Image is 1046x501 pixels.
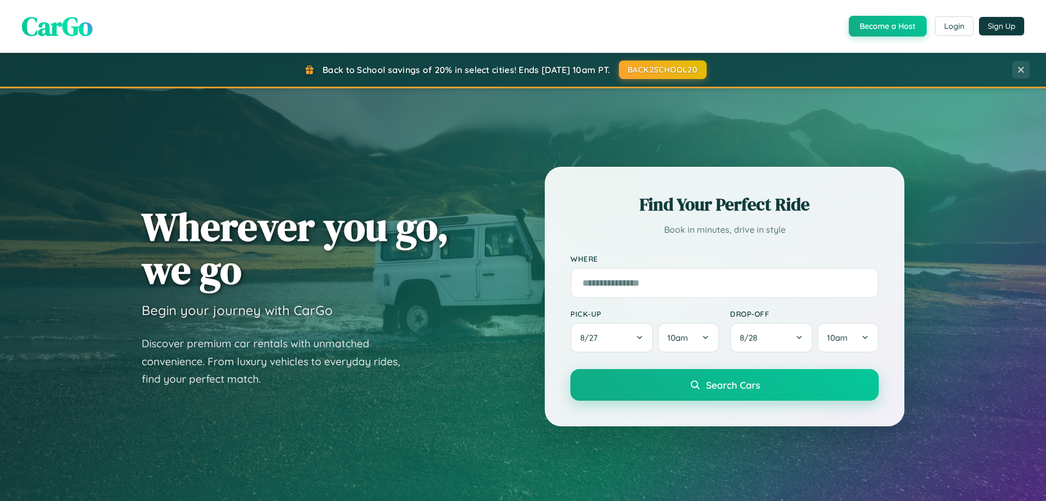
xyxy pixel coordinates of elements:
h1: Wherever you go, we go [142,205,449,291]
button: Sign Up [979,17,1024,35]
button: 10am [658,323,719,353]
span: 10am [667,333,688,343]
button: 8/28 [730,323,813,353]
button: Search Cars [570,369,879,401]
button: 10am [817,323,879,353]
span: Back to School savings of 20% in select cities! Ends [DATE] 10am PT. [323,64,610,75]
span: 8 / 28 [740,333,763,343]
button: Become a Host [849,16,927,37]
button: 8/27 [570,323,653,353]
h3: Begin your journey with CarGo [142,302,333,318]
span: Search Cars [706,379,760,391]
span: CarGo [22,8,93,44]
label: Where [570,254,879,263]
button: BACK2SCHOOL20 [619,61,707,79]
span: 8 / 27 [580,333,603,343]
label: Drop-off [730,309,879,318]
span: 10am [827,333,848,343]
h2: Find Your Perfect Ride [570,192,879,216]
label: Pick-up [570,309,719,318]
p: Discover premium car rentals with unmatched convenience. From luxury vehicles to everyday rides, ... [142,335,414,388]
p: Book in minutes, drive in style [570,222,879,238]
button: Login [935,16,974,36]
